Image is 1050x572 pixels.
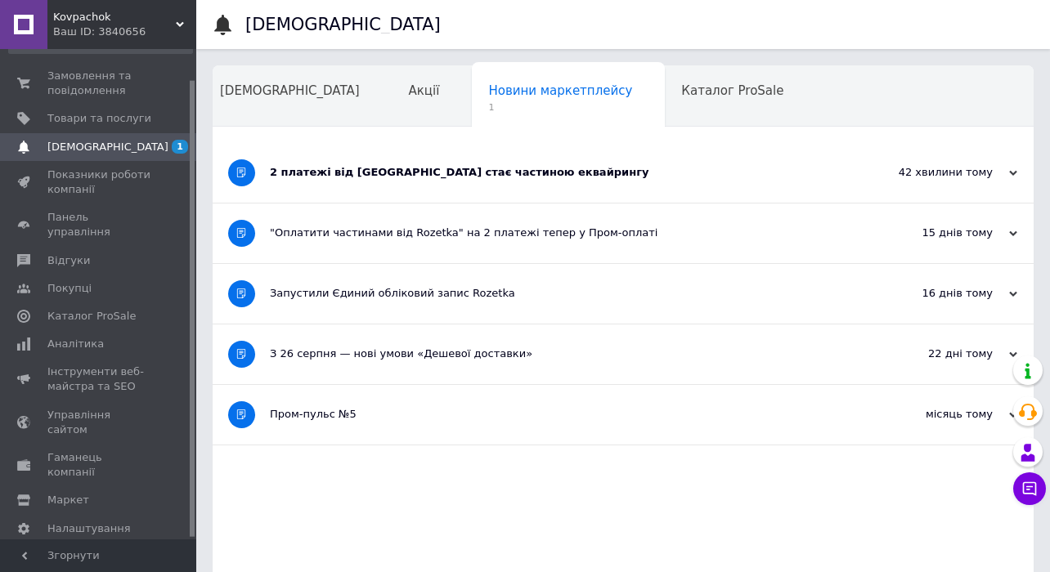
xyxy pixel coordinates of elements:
span: Маркет [47,493,89,507]
span: Замовлення та повідомлення [47,69,151,98]
span: [DEMOGRAPHIC_DATA] [220,83,360,98]
span: Показники роботи компанії [47,168,151,197]
div: Ваш ID: 3840656 [53,25,196,39]
div: 22 дні тому [854,346,1017,361]
div: "Оплатити частинами від Rozetka" на 2 платежі тепер у Пром-оплаті [270,226,854,240]
span: [DEMOGRAPHIC_DATA] [47,140,168,154]
span: Каталог ProSale [47,309,136,324]
div: 15 днів тому [854,226,1017,240]
span: Аналітика [47,337,104,351]
span: Панель управління [47,210,151,239]
span: Покупці [47,281,92,296]
div: Пром-пульс №5 [270,407,854,422]
div: 42 хвилини тому [854,165,1017,180]
div: З 26 серпня — нові умови «Дешевої доставки» [270,346,854,361]
span: Kovpachok [53,10,176,25]
div: 2 платежі від [GEOGRAPHIC_DATA] стає частиною еквайрингу [270,165,854,180]
span: Каталог ProSale [681,83,783,98]
div: 16 днів тому [854,286,1017,301]
span: Товари та послуги [47,111,151,126]
button: Чат з покупцем [1013,472,1046,505]
span: Акції [409,83,440,98]
span: Налаштування [47,521,131,536]
span: Відгуки [47,253,90,268]
h1: [DEMOGRAPHIC_DATA] [245,15,441,34]
span: Новини маркетплейсу [488,83,632,98]
div: Запустили Єдиний обліковий запис Rozetka [270,286,854,301]
span: Інструменти веб-майстра та SEO [47,364,151,394]
span: 1 [172,140,188,154]
span: Гаманець компанії [47,450,151,480]
span: Управління сайтом [47,408,151,437]
div: місяць тому [854,407,1017,422]
span: 1 [488,101,632,114]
